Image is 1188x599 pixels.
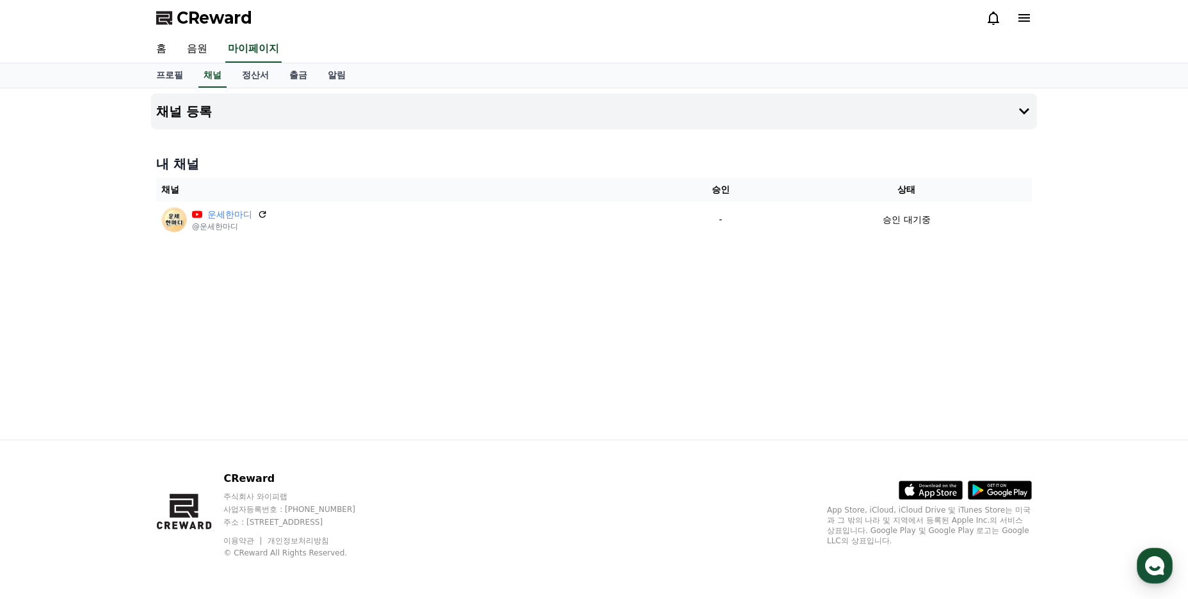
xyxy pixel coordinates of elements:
a: 정산서 [232,63,279,88]
a: 홈 [146,36,177,63]
p: @운세한마디 [192,221,268,232]
a: 마이페이지 [225,36,282,63]
span: 홈 [40,425,48,435]
a: 설정 [165,406,246,438]
th: 승인 [660,178,782,202]
span: 대화 [117,426,132,436]
a: 개인정보처리방침 [268,536,329,545]
a: 알림 [317,63,356,88]
h4: 채널 등록 [156,104,212,118]
p: CReward [223,471,380,486]
p: © CReward All Rights Reserved. [223,548,380,558]
h4: 내 채널 [156,155,1032,173]
a: 홈 [4,406,84,438]
a: 이용약관 [223,536,264,545]
p: - [665,213,776,227]
a: 프로필 [146,63,193,88]
span: 설정 [198,425,213,435]
a: 음원 [177,36,218,63]
p: 주소 : [STREET_ADDRESS] [223,517,380,527]
a: 운세한마디 [207,208,252,221]
th: 채널 [156,178,660,202]
img: 운세한마디 [161,207,187,232]
th: 상태 [782,178,1032,202]
p: App Store, iCloud, iCloud Drive 및 iTunes Store는 미국과 그 밖의 나라 및 지역에서 등록된 Apple Inc.의 서비스 상표입니다. Goo... [827,505,1032,546]
a: 대화 [84,406,165,438]
a: 채널 [198,63,227,88]
p: 주식회사 와이피랩 [223,491,380,502]
button: 채널 등록 [151,93,1037,129]
a: 출금 [279,63,317,88]
span: CReward [177,8,252,28]
p: 사업자등록번호 : [PHONE_NUMBER] [223,504,380,515]
p: 승인 대기중 [883,213,930,227]
a: CReward [156,8,252,28]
